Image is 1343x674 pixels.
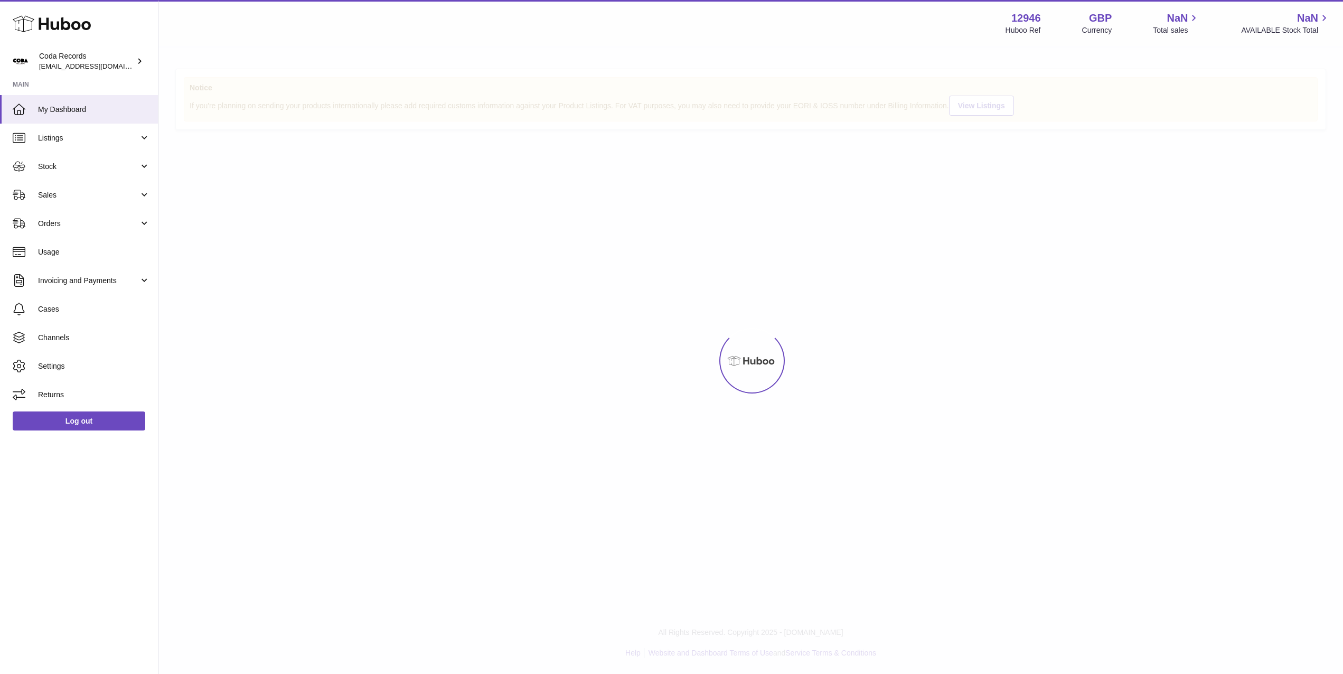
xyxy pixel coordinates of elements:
img: haz@pcatmedia.com [13,53,29,69]
div: Huboo Ref [1006,25,1041,35]
a: NaN AVAILABLE Stock Total [1241,11,1330,35]
span: [EMAIL_ADDRESS][DOMAIN_NAME] [39,62,155,70]
span: Usage [38,247,150,257]
span: My Dashboard [38,105,150,115]
span: NaN [1167,11,1188,25]
span: Total sales [1153,25,1200,35]
span: Listings [38,133,139,143]
span: Settings [38,361,150,371]
span: Invoicing and Payments [38,276,139,286]
a: Log out [13,411,145,430]
span: Returns [38,390,150,400]
a: NaN Total sales [1153,11,1200,35]
div: Currency [1082,25,1112,35]
span: Cases [38,304,150,314]
div: Coda Records [39,51,134,71]
strong: GBP [1089,11,1112,25]
span: Sales [38,190,139,200]
span: NaN [1297,11,1318,25]
span: Channels [38,333,150,343]
span: Orders [38,219,139,229]
span: AVAILABLE Stock Total [1241,25,1330,35]
span: Stock [38,162,139,172]
strong: 12946 [1011,11,1041,25]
